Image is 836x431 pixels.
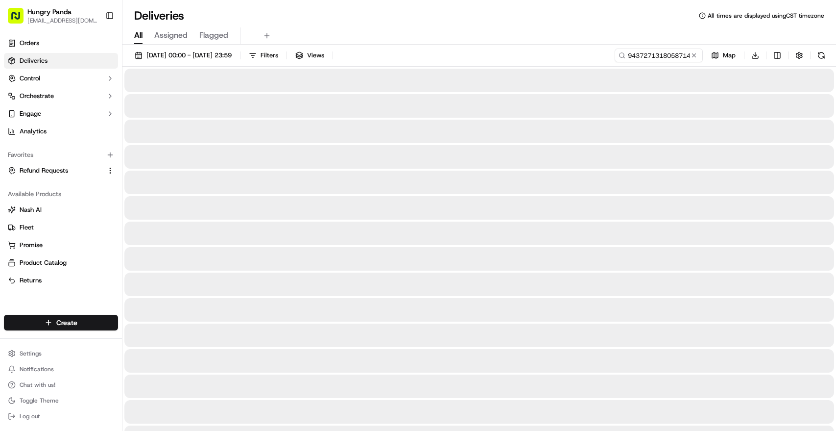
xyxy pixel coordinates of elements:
div: Favorites [4,147,118,163]
button: Product Catalog [4,255,118,271]
button: Promise [4,237,118,253]
span: Control [20,74,40,83]
span: Fleet [20,223,34,232]
input: Type to search [615,49,703,62]
span: All times are displayed using CST timezone [708,12,824,20]
button: Notifications [4,362,118,376]
span: Engage [20,109,41,118]
button: Views [291,49,329,62]
a: Refund Requests [8,166,102,175]
button: [EMAIL_ADDRESS][DOMAIN_NAME] [27,17,97,25]
button: Refresh [814,49,828,62]
span: Orders [20,39,39,48]
button: Engage [4,106,118,122]
span: All [134,29,143,41]
a: Product Catalog [8,258,114,267]
span: Map [723,51,736,60]
a: Promise [8,241,114,250]
span: Assigned [154,29,188,41]
span: Settings [20,350,42,357]
button: Control [4,71,118,86]
span: Views [307,51,324,60]
button: Returns [4,273,118,288]
a: Analytics [4,124,118,139]
span: Flagged [199,29,228,41]
span: Promise [20,241,43,250]
span: Create [56,318,77,328]
a: Returns [8,276,114,285]
button: Orchestrate [4,88,118,104]
button: Refund Requests [4,163,118,178]
span: Nash AI [20,205,42,214]
span: Deliveries [20,56,48,65]
a: Nash AI [8,205,114,214]
h1: Deliveries [134,8,184,24]
a: Deliveries [4,53,118,69]
span: [DATE] 00:00 - [DATE] 23:59 [146,51,232,60]
div: Available Products [4,186,118,202]
button: Nash AI [4,202,118,218]
span: Analytics [20,127,47,136]
button: Toggle Theme [4,394,118,407]
button: [DATE] 00:00 - [DATE] 23:59 [130,49,236,62]
button: Create [4,315,118,330]
span: Toggle Theme [20,397,59,405]
span: Orchestrate [20,92,54,101]
span: Log out [20,412,40,420]
button: Filters [244,49,283,62]
span: Refund Requests [20,166,68,175]
a: Orders [4,35,118,51]
span: Chat with us! [20,381,55,389]
span: Filters [261,51,278,60]
button: Hungry Panda[EMAIL_ADDRESS][DOMAIN_NAME] [4,4,101,27]
button: Log out [4,409,118,423]
span: Product Catalog [20,258,67,267]
button: Fleet [4,220,118,235]
a: Fleet [8,223,114,232]
button: Hungry Panda [27,7,72,17]
span: Notifications [20,365,54,373]
span: Returns [20,276,42,285]
button: Chat with us! [4,378,118,392]
button: Map [707,49,740,62]
button: Settings [4,347,118,360]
